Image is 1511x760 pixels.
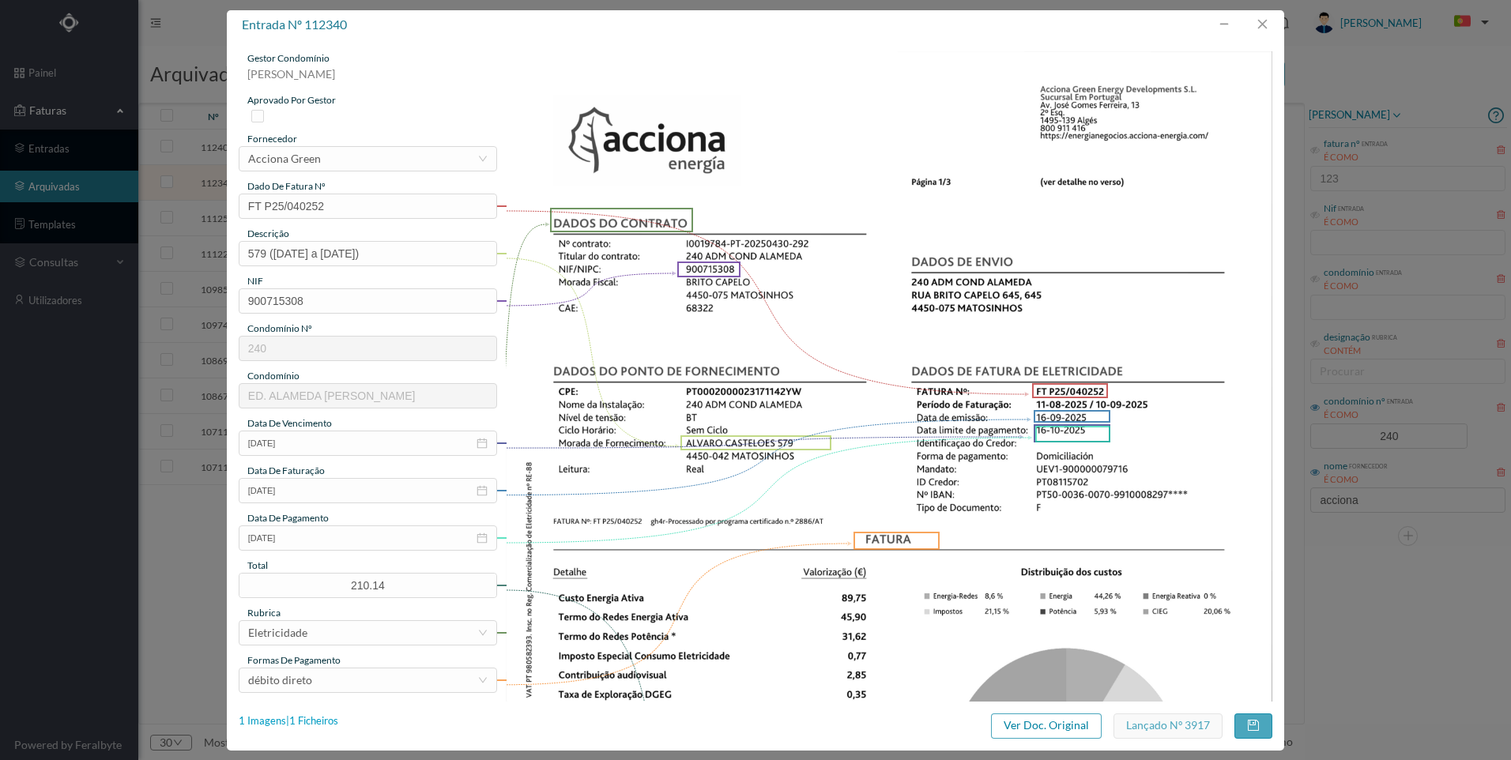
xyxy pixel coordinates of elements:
span: dado de fatura nº [247,180,326,192]
span: entrada nº 112340 [242,17,347,32]
i: icon: down [478,628,488,638]
i: icon: down [478,675,488,685]
i: icon: calendar [477,438,488,449]
span: fornecedor [247,133,297,145]
span: rubrica [247,607,281,619]
span: gestor condomínio [247,52,330,64]
i: icon: calendar [477,532,488,544]
span: data de faturação [247,465,325,476]
button: Lançado nº 3917 [1113,713,1223,739]
div: Eletricidade [248,621,307,645]
span: aprovado por gestor [247,94,336,106]
button: PT [1441,9,1495,35]
span: data de pagamento [247,512,329,524]
div: 1 Imagens | 1 Ficheiros [239,713,338,729]
div: débito direto [248,668,312,692]
i: icon: calendar [477,485,488,496]
span: data de vencimento [247,417,332,429]
div: [PERSON_NAME] [239,66,497,93]
span: condomínio [247,370,300,382]
span: Formas de Pagamento [247,654,341,666]
span: total [247,559,268,571]
span: condomínio nº [247,322,312,334]
div: Acciona Green [248,147,321,171]
button: Ver Doc. Original [991,713,1102,739]
span: descrição [247,228,289,239]
span: NIF [247,275,263,287]
i: icon: down [478,154,488,164]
